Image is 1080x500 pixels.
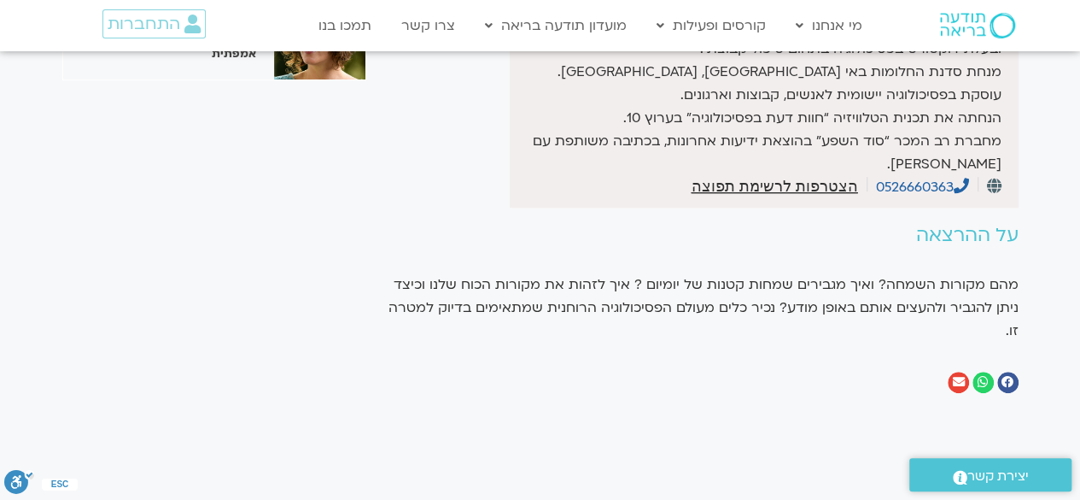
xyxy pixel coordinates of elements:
p: מהם מקורות השמחה? ואיך מגבירים שמחות קטנות של יומיום ? איך לזהות את מקורות הכוח שלנו וכיצד ניתן ל... [383,274,1019,343]
a: יצירת קשר [909,458,1071,491]
a: קורסים ופעילות [648,9,774,42]
a: תמכו בנו [310,9,380,42]
a: 0526660363 [876,178,969,197]
a: מי אנחנו [787,9,871,42]
span: התחברות [108,15,180,33]
a: צרו קשר [393,9,464,42]
div: שיתוף ב whatsapp [972,372,994,393]
div: שיתוף ב email [948,372,969,393]
img: תודעה בריאה [940,13,1015,38]
a: הצטרפות לרשימת תפוצה [691,179,857,194]
div: שיתוף ב facebook [997,372,1019,393]
a: התחברות [102,9,206,38]
a: מועדון תודעה בריאה [476,9,635,42]
span: יצירת קשר [967,465,1029,488]
h2: על ההרצאה [383,225,1019,246]
a: [PERSON_NAME] סודותיה המרפאים של הקשבה אמפתית [63,18,365,61]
